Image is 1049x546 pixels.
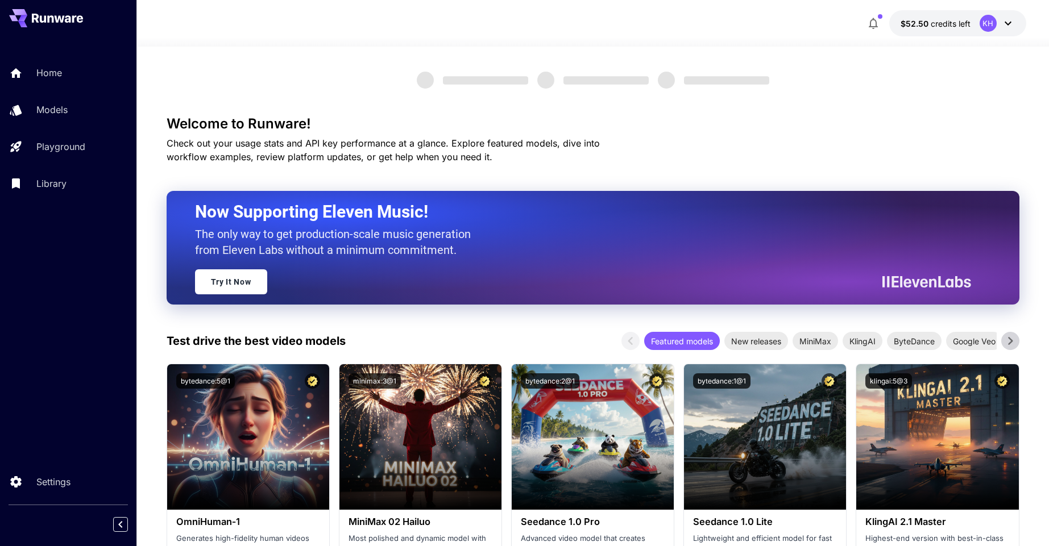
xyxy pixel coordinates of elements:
div: Google Veo [946,332,1002,350]
img: alt [856,364,1018,510]
p: Models [36,103,68,116]
p: The only way to get production-scale music generation from Eleven Labs without a minimum commitment. [195,226,479,258]
h3: Seedance 1.0 Pro [521,516,665,527]
span: Google Veo [946,335,1002,347]
button: klingai:5@3 [865,373,912,389]
div: MiniMax [793,332,838,350]
h3: Seedance 1.0 Lite [693,516,837,527]
button: bytedance:1@1 [693,373,751,389]
span: New releases [724,335,788,347]
button: $52.50068KH [889,10,1026,36]
button: minimax:3@1 [349,373,401,389]
span: $52.50 [901,19,931,28]
p: Library [36,177,67,190]
h3: Welcome to Runware! [167,116,1019,132]
span: ByteDance [887,335,942,347]
img: alt [684,364,846,510]
button: Certified Model – Vetted for best performance and includes a commercial license. [822,373,837,389]
p: Settings [36,475,71,489]
img: alt [512,364,674,510]
h3: MiniMax 02 Hailuo [349,516,492,527]
div: Featured models [644,332,720,350]
button: Collapse sidebar [113,517,128,532]
div: KlingAI [843,332,882,350]
span: MiniMax [793,335,838,347]
button: bytedance:5@1 [176,373,235,389]
img: alt [339,364,501,510]
img: alt [167,364,329,510]
div: New releases [724,332,788,350]
p: Home [36,66,62,80]
a: Try It Now [195,269,267,294]
div: KH [980,15,997,32]
button: Certified Model – Vetted for best performance and includes a commercial license. [994,373,1010,389]
button: Certified Model – Vetted for best performance and includes a commercial license. [305,373,320,389]
h2: Now Supporting Eleven Music! [195,201,963,223]
p: Playground [36,140,85,153]
button: Certified Model – Vetted for best performance and includes a commercial license. [477,373,492,389]
h3: KlingAI 2.1 Master [865,516,1009,527]
button: bytedance:2@1 [521,373,579,389]
span: Featured models [644,335,720,347]
p: Test drive the best video models [167,332,346,349]
span: Check out your usage stats and API key performance at a glance. Explore featured models, dive int... [167,137,600,162]
div: Collapse sidebar [122,514,136,535]
div: $52.50068 [901,18,971,30]
div: ByteDance [887,332,942,350]
h3: OmniHuman‑1 [176,516,320,527]
span: KlingAI [843,335,882,347]
span: credits left [931,19,971,28]
button: Certified Model – Vetted for best performance and includes a commercial license. [649,373,665,389]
